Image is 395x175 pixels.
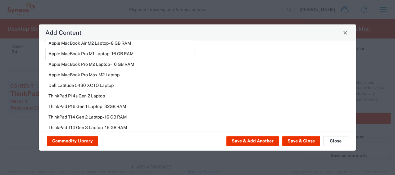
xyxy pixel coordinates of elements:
[46,112,194,122] div: ThinkPad T14 Gen 2 Laptop - 16 GB RAM
[46,101,194,112] div: ThinkPad P16 Gen 1 Laptop - 32GB RAM
[46,70,194,80] div: Apple MacBook Pro Max M2 Laptop
[46,38,194,48] div: Apple MacBook Air M2 Laptop - 8 GB RAM
[282,136,320,146] button: Save & Close
[46,122,194,133] div: ThinkPad T14 Gen 3 Laptop - 16 GB RAM
[323,136,348,146] button: Close
[46,80,194,91] div: Dell Latitude 5430 XCTO Laptop
[226,136,279,146] button: Save & Add Another
[46,48,194,59] div: Apple MacBook Pro M1 Laptop - 16 GB RAM
[45,28,82,37] h4: Add Content
[47,136,98,146] button: Commodity Library
[46,91,194,101] div: ThinkPad P14s Gen 2 Laptop
[46,59,194,70] div: Apple MacBook Pro M2 Laptop - 16 GB RAM
[341,28,350,37] button: Close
